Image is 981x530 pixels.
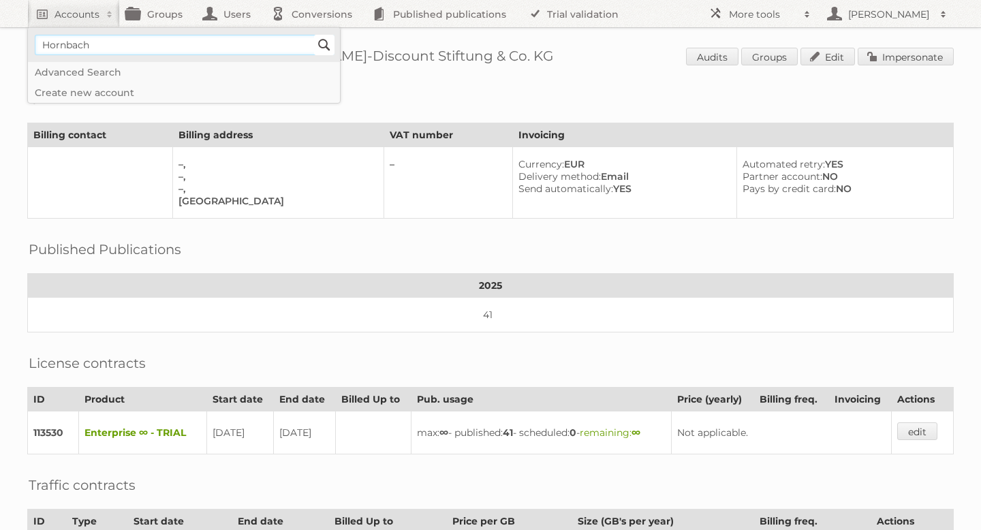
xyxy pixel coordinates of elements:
[384,147,512,219] td: –
[29,475,136,495] h2: Traffic contracts
[314,35,334,55] input: Search
[729,7,797,21] h2: More tools
[686,48,738,65] a: Audits
[28,298,954,332] td: 41
[743,170,822,183] span: Partner account:
[518,170,601,183] span: Delivery method:
[411,411,672,454] td: max: - published: - scheduled: -
[335,388,411,411] th: Billed Up to
[897,422,937,440] a: edit
[274,388,336,411] th: End date
[29,353,146,373] h2: License contracts
[518,170,726,183] div: Email
[513,123,954,147] th: Invoicing
[892,388,954,411] th: Actions
[178,183,373,195] div: –,
[829,388,892,411] th: Invoicing
[743,183,942,195] div: NO
[845,7,933,21] h2: [PERSON_NAME]
[384,123,512,147] th: VAT number
[411,388,672,411] th: Pub. usage
[858,48,954,65] a: Impersonate
[518,158,726,170] div: EUR
[741,48,798,65] a: Groups
[206,388,273,411] th: Start date
[78,388,206,411] th: Product
[518,158,564,170] span: Currency:
[753,388,828,411] th: Billing freq.
[503,426,513,439] strong: 41
[580,426,640,439] span: remaining:
[570,426,576,439] strong: 0
[274,411,336,454] td: [DATE]
[28,411,79,454] td: 113530
[743,158,942,170] div: YES
[743,183,836,195] span: Pays by credit card:
[27,48,954,68] h1: Account 92961: [PERSON_NAME] [PERSON_NAME]-Discount Stiftung & Co. KG
[28,123,173,147] th: Billing contact
[28,82,340,103] a: Create new account
[439,426,448,439] strong: ∞
[743,170,942,183] div: NO
[54,7,99,21] h2: Accounts
[178,195,373,207] div: [GEOGRAPHIC_DATA]
[206,411,273,454] td: [DATE]
[518,183,613,195] span: Send automatically:
[632,426,640,439] strong: ∞
[29,239,181,260] h2: Published Publications
[28,388,79,411] th: ID
[800,48,855,65] a: Edit
[518,183,726,195] div: YES
[78,411,206,454] td: Enterprise ∞ - TRIAL
[743,158,825,170] span: Automated retry:
[173,123,384,147] th: Billing address
[28,274,954,298] th: 2025
[178,170,373,183] div: –,
[671,388,753,411] th: Price (yearly)
[28,62,340,82] a: Advanced Search
[671,411,891,454] td: Not applicable.
[178,158,373,170] div: –,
